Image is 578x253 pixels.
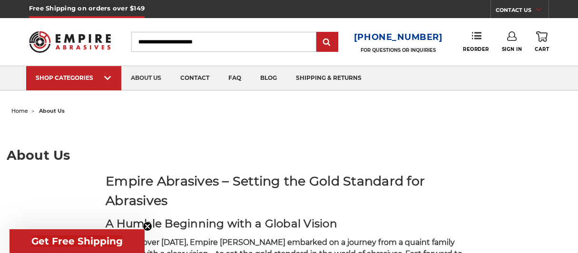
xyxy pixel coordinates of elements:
[463,46,489,52] span: Reorder
[31,235,123,247] span: Get Free Shipping
[219,66,251,90] a: faq
[171,66,219,90] a: contact
[286,66,371,90] a: shipping & returns
[29,26,111,58] img: Empire Abrasives
[7,149,572,162] h1: About Us
[354,47,443,53] p: FOR QUESTIONS OR INQUIRIES
[10,229,145,253] div: Get Free ShippingClose teaser
[463,31,489,52] a: Reorder
[106,173,425,208] strong: Empire Abrasives – Setting the Gold Standard for Abrasives
[106,217,337,230] strong: A Humble Beginning with a Global Vision
[39,107,65,114] span: about us
[318,33,337,52] input: Submit
[11,107,28,114] a: home
[354,30,443,44] a: [PHONE_NUMBER]
[251,66,286,90] a: blog
[36,74,112,81] div: SHOP CATEGORIES
[535,46,549,52] span: Cart
[535,31,549,52] a: Cart
[143,222,152,231] button: Close teaser
[496,5,549,18] a: CONTACT US
[121,66,171,90] a: about us
[502,46,522,52] span: Sign In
